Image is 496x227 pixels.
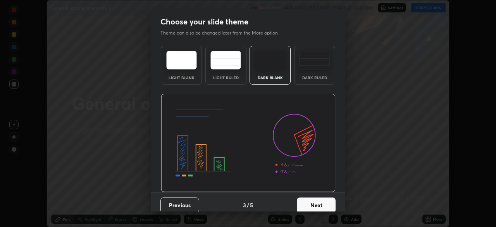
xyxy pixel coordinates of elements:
h4: 5 [250,201,253,209]
h4: / [247,201,249,209]
h4: 3 [243,201,246,209]
img: lightTheme.e5ed3b09.svg [166,51,197,69]
div: Light Blank [166,76,197,80]
div: Dark Ruled [299,76,330,80]
img: darkTheme.f0cc69e5.svg [255,51,286,69]
p: Theme can also be changed later from the More option [160,29,286,36]
img: lightRuledTheme.5fabf969.svg [210,51,241,69]
div: Dark Blank [255,76,286,80]
img: darkThemeBanner.d06ce4a2.svg [161,94,336,192]
button: Next [297,198,336,213]
img: darkRuledTheme.de295e13.svg [299,51,330,69]
button: Previous [160,198,199,213]
div: Light Ruled [210,76,241,80]
h2: Choose your slide theme [160,17,248,27]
